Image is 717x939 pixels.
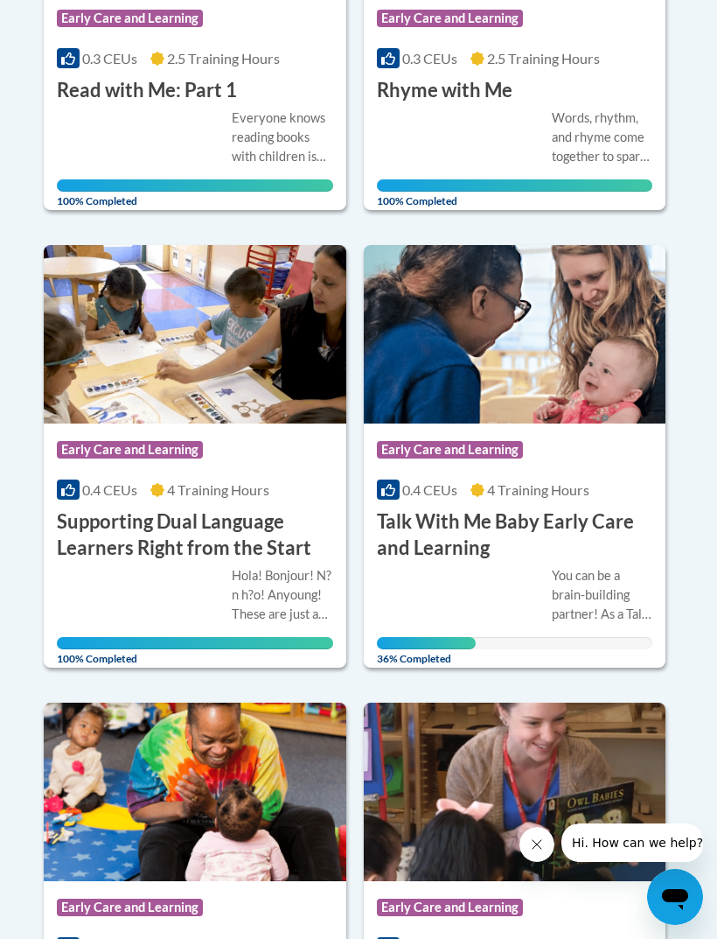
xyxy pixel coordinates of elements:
span: Early Care and Learning [377,10,523,27]
span: 0.4 CEUs [82,481,137,498]
div: Your progress [57,637,333,649]
img: Course Logo [364,245,666,424]
div: Words, rhythm, and rhyme come together to spark childrenʹs imaginations, build strong relationshi... [552,109,653,166]
span: Early Care and Learning [377,441,523,459]
h3: Talk With Me Baby Early Care and Learning [377,508,653,563]
h3: Rhyme with Me [377,77,512,104]
img: Course Logo [364,703,666,881]
div: Everyone knows reading books with children is important - not just reading to children ʹ but read... [232,109,333,166]
div: Your progress [57,179,333,192]
span: 100% Completed [377,179,653,207]
span: 2.5 Training Hours [487,50,600,67]
div: You can be a brain-building partner! As a Talk With Me Baby coach, you can empower families to co... [552,566,653,624]
iframe: Button to launch messaging window [647,869,703,925]
img: Course Logo [44,703,346,881]
span: 2.5 Training Hours [167,50,280,67]
h3: Read with Me: Part 1 [57,77,237,104]
span: 0.4 CEUs [402,481,457,498]
a: Course LogoEarly Care and Learning0.4 CEUs4 Training Hours Supporting Dual Language Learners Righ... [44,245,346,668]
span: 4 Training Hours [167,481,269,498]
span: Early Care and Learning [57,441,203,459]
span: 36% Completed [377,637,477,665]
span: 4 Training Hours [487,481,589,498]
span: 100% Completed [57,637,333,665]
span: 0.3 CEUs [82,50,137,67]
span: Early Care and Learning [57,10,203,27]
span: 100% Completed [57,179,333,207]
span: 0.3 CEUs [402,50,457,67]
div: Your progress [377,637,477,649]
span: Early Care and Learning [57,899,203,916]
iframe: Close message [519,827,554,862]
a: Course LogoEarly Care and Learning0.4 CEUs4 Training Hours Talk With Me Baby Early Care and Learn... [364,245,666,668]
img: Course Logo [44,245,346,424]
div: Your progress [377,179,653,192]
div: Hola! Bonjour! N?n h?o! Anyoung! These are just a few ways some of your learners may say ""hello.... [232,566,333,624]
span: Early Care and Learning [377,899,523,916]
h3: Supporting Dual Language Learners Right from the Start [57,508,333,563]
iframe: Message from company [561,823,703,862]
